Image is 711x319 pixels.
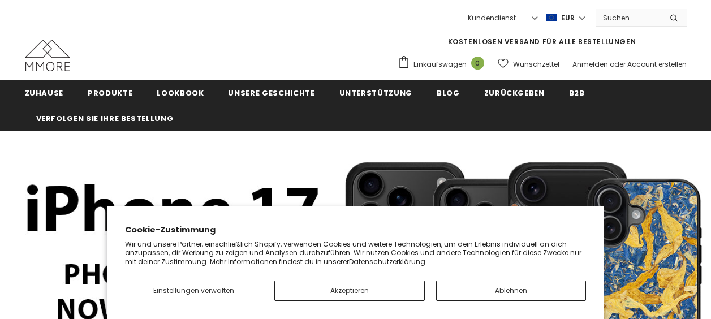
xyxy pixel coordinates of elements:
span: Zurückgeben [484,88,545,98]
button: Akzeptieren [274,281,425,301]
span: B2B [569,88,585,98]
a: Verfolgen Sie Ihre Bestellung [36,105,174,131]
a: Lookbook [157,80,204,105]
span: Kundendienst [468,13,516,23]
span: Unsere Geschichte [228,88,314,98]
span: Verfolgen Sie Ihre Bestellung [36,113,174,124]
a: Datenschutzerklärung [349,257,425,266]
a: Wunschzettel [498,54,559,74]
button: Einstellungen verwalten [125,281,264,301]
span: Einkaufswagen [413,59,467,70]
span: Wunschzettel [513,59,559,70]
span: Lookbook [157,88,204,98]
span: Einstellungen verwalten [153,286,234,295]
a: Account erstellen [627,59,687,69]
span: KOSTENLOSEN VERSAND FÜR ALLE BESTELLUNGEN [448,37,636,46]
span: Unterstützung [339,88,412,98]
span: Blog [437,88,460,98]
a: Zurückgeben [484,80,545,105]
a: Einkaufswagen 0 [398,55,490,72]
span: EUR [561,12,575,24]
a: Anmelden [572,59,608,69]
a: B2B [569,80,585,105]
span: Produkte [88,88,132,98]
span: oder [610,59,626,69]
a: Blog [437,80,460,105]
h2: Cookie-Zustimmung [125,224,587,236]
span: 0 [471,57,484,70]
input: Search Site [596,10,661,26]
a: Produkte [88,80,132,105]
button: Ablehnen [436,281,587,301]
a: Unterstützung [339,80,412,105]
span: Zuhause [25,88,64,98]
a: Zuhause [25,80,64,105]
img: MMORE Cases [25,40,70,71]
a: Unsere Geschichte [228,80,314,105]
p: Wir und unsere Partner, einschließlich Shopify, verwenden Cookies und weitere Technologien, um de... [125,240,587,266]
